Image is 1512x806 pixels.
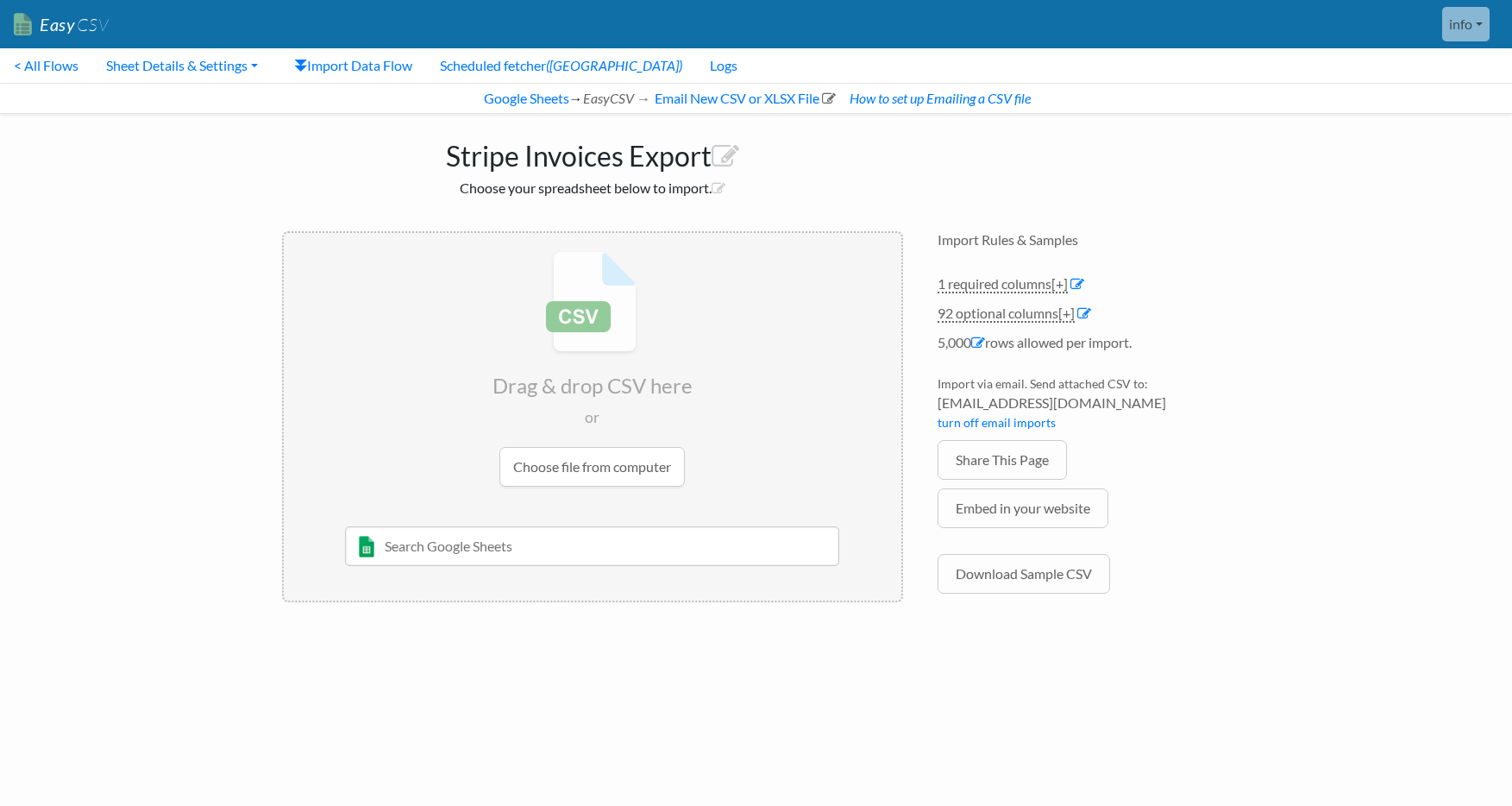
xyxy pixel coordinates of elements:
[938,231,1231,248] h4: Import Rules & Samples
[1051,275,1068,292] span: [+]
[652,90,836,106] a: Email New CSV or XLSX File
[481,90,569,106] a: Google Sheets
[282,131,903,173] h1: Stripe Invoices Export
[1442,7,1490,41] a: info
[92,48,272,83] a: Sheet Details & Settings
[696,48,751,83] a: Logs
[938,332,1231,362] li: 5,000 rows allowed per import.
[345,526,839,566] input: Search Google Sheets
[938,305,1075,323] a: 92 optional columns[+]
[847,90,1031,106] a: How to set up Emailing a CSV file
[1058,305,1075,321] span: [+]
[938,415,1056,430] a: turn off email imports
[14,7,109,42] a: EasyCSV
[938,275,1068,293] a: 1 required columns[+]
[938,375,1231,440] li: Import via email. Send attached CSV to:
[75,14,109,35] span: CSV
[938,440,1067,480] a: Share This Page
[938,488,1108,528] a: Embed in your website
[426,48,696,83] a: Scheduled fetcher([GEOGRAPHIC_DATA])
[282,179,903,196] h2: Choose your spreadsheet below to import.
[938,554,1110,594] a: Download Sample CSV
[583,90,650,106] i: EasyCSV →
[280,48,426,83] a: Import Data Flow
[546,57,682,73] i: ([GEOGRAPHIC_DATA])
[938,393,1231,413] span: [EMAIL_ADDRESS][DOMAIN_NAME]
